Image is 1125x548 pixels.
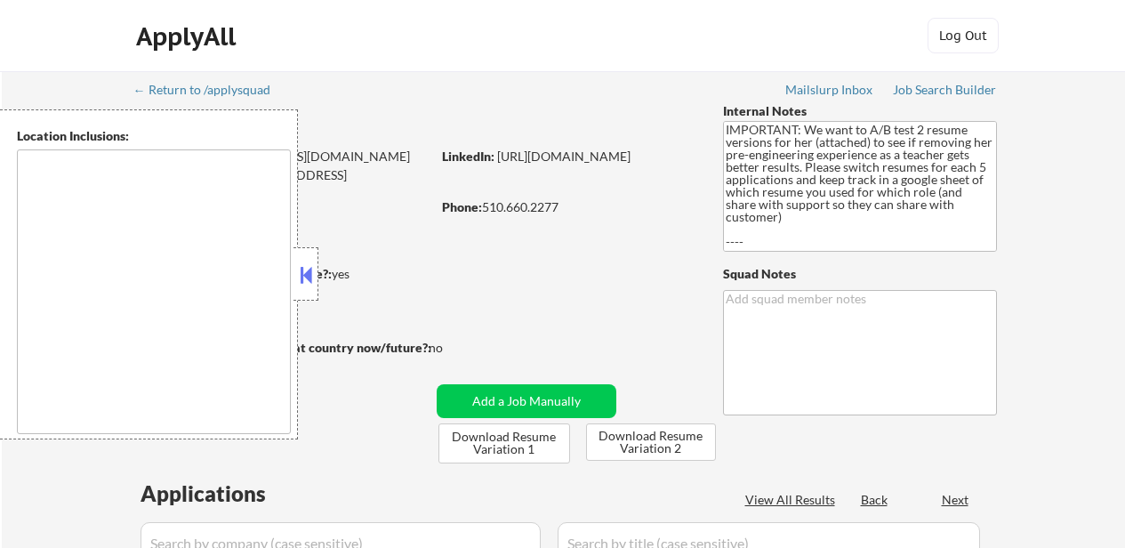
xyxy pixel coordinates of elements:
[442,199,482,214] strong: Phone:
[745,491,840,509] div: View All Results
[893,84,997,96] div: Job Search Builder
[785,84,874,96] div: Mailslurp Inbox
[438,423,570,463] button: Download Resume Variation 1
[442,149,494,164] strong: LinkedIn:
[136,21,241,52] div: ApplyAll
[442,198,694,216] div: 510.660.2277
[133,84,287,96] div: ← Return to /applysquad
[723,265,997,283] div: Squad Notes
[133,83,287,101] a: ← Return to /applysquad
[437,384,616,418] button: Add a Job Manually
[17,127,291,145] div: Location Inclusions:
[586,423,716,461] button: Download Resume Variation 2
[723,102,997,120] div: Internal Notes
[429,339,479,357] div: no
[861,491,889,509] div: Back
[785,83,874,101] a: Mailslurp Inbox
[141,483,317,504] div: Applications
[497,149,631,164] a: [URL][DOMAIN_NAME]
[942,491,970,509] div: Next
[928,18,999,53] button: Log Out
